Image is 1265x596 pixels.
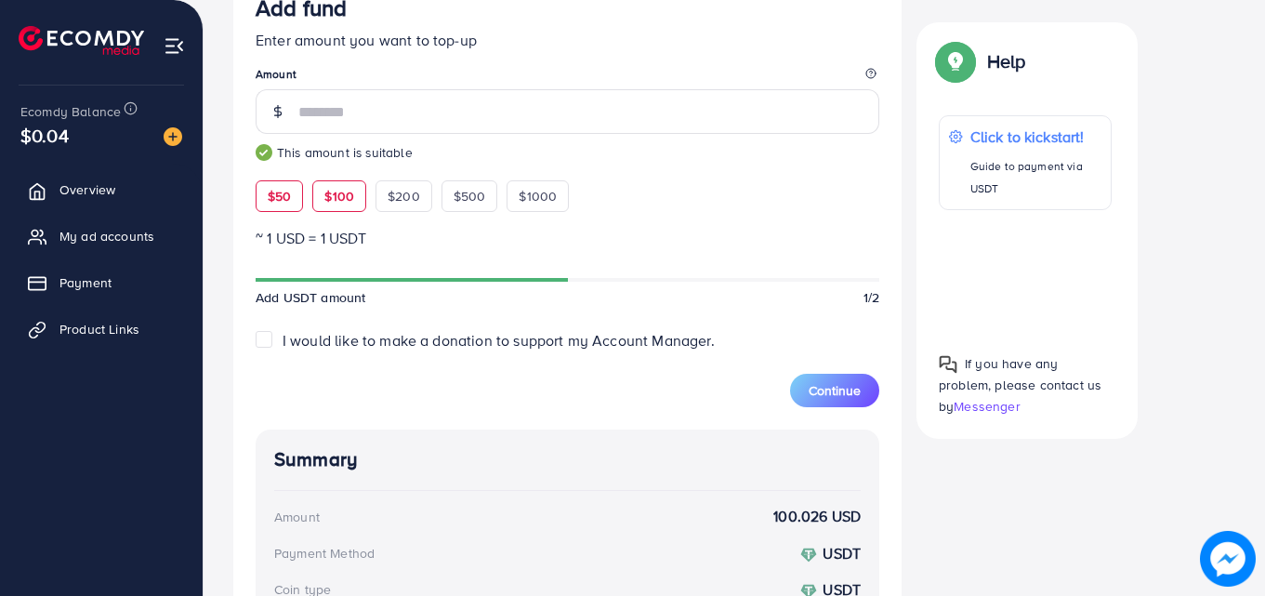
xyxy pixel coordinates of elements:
small: This amount is suitable [256,143,879,162]
img: image [1200,531,1256,587]
div: Payment Method [274,544,375,563]
a: Overview [14,171,189,208]
h4: Summary [274,448,861,471]
span: Ecomdy Balance [20,102,121,121]
span: Add USDT amount [256,288,365,307]
button: Continue [790,374,879,407]
span: If you have any problem, please contact us by [939,353,1101,415]
span: $0.04 [20,122,69,149]
img: menu [164,35,185,57]
p: Help [987,50,1026,73]
span: Messenger [954,397,1020,416]
span: Overview [59,180,115,199]
span: My ad accounts [59,227,154,245]
span: $200 [388,187,420,205]
img: image [164,127,182,146]
span: I would like to make a donation to support my Account Manager. [283,330,715,351]
legend: Amount [256,66,879,89]
img: Popup guide [939,45,972,78]
span: $100 [324,187,354,205]
a: My ad accounts [14,218,189,255]
span: $1000 [519,187,557,205]
strong: 100.026 USD [773,506,861,527]
span: Product Links [59,320,139,338]
span: 1/2 [863,288,879,307]
span: Continue [809,381,861,400]
img: guide [256,144,272,161]
p: ~ 1 USD = 1 USDT [256,227,879,249]
img: Popup guide [939,354,957,373]
img: coin [800,547,817,563]
p: Guide to payment via USDT [970,155,1101,200]
img: logo [19,26,144,55]
strong: USDT [823,543,861,563]
p: Enter amount you want to top-up [256,29,879,51]
div: Amount [274,508,320,526]
span: $50 [268,187,291,205]
a: Product Links [14,311,189,348]
p: Click to kickstart! [970,126,1101,148]
a: Payment [14,264,189,301]
span: $500 [454,187,486,205]
span: Payment [59,273,112,292]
